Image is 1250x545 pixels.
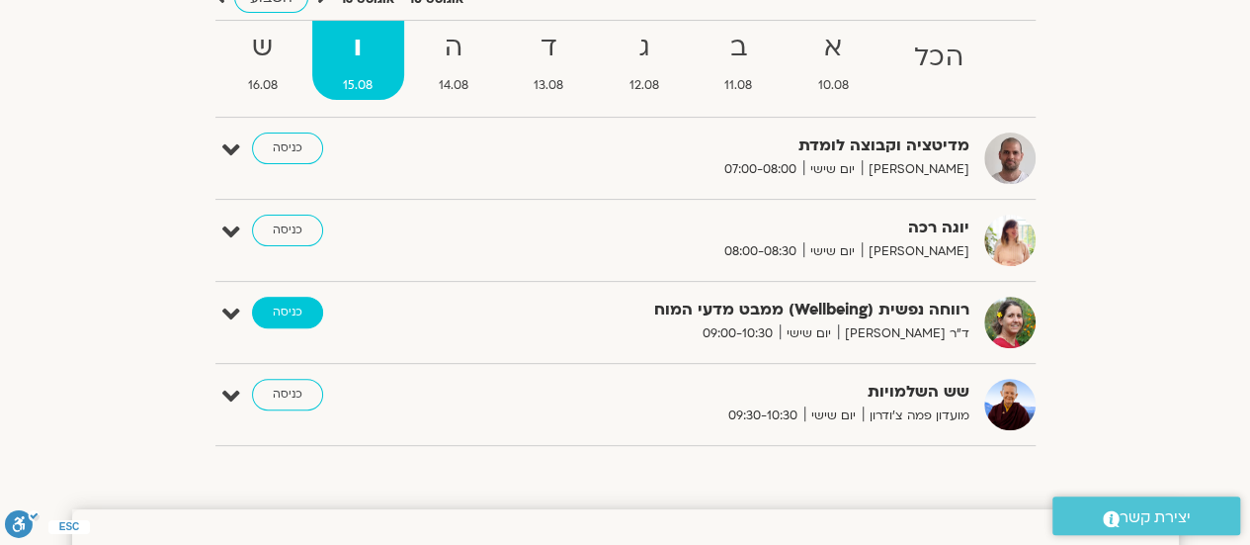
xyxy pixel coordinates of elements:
[717,159,803,180] span: 07:00-08:00
[721,406,804,426] span: 09:30-10:30
[788,21,880,100] a: א10.08
[312,21,404,100] a: ו15.08
[694,21,784,100] a: ב11.08
[599,21,691,100] a: ג12.08
[252,215,323,246] a: כניסה
[803,241,862,262] span: יום שישי
[217,75,309,96] span: 16.08
[863,406,969,426] span: מועדון פמה צ'ודרון
[599,75,691,96] span: 12.08
[696,323,780,344] span: 09:00-10:30
[485,297,969,323] strong: רווחה נפשית (Wellbeing) ממבט מדעי המוח
[780,323,838,344] span: יום שישי
[252,379,323,410] a: כניסה
[252,133,323,164] a: כניסה
[312,26,404,70] strong: ו
[408,26,500,70] strong: ה
[883,21,994,100] a: הכל
[1052,497,1240,535] a: יצירת קשר
[599,26,691,70] strong: ג
[408,75,500,96] span: 14.08
[485,133,969,159] strong: מדיטציה וקבוצה לומדת
[694,75,784,96] span: 11.08
[485,215,969,241] strong: יוגה רכה
[803,159,862,180] span: יום שישי
[217,21,309,100] a: ש16.08
[838,323,969,344] span: ד"ר [PERSON_NAME]
[804,406,863,426] span: יום שישי
[694,26,784,70] strong: ב
[408,21,500,100] a: ה14.08
[788,26,880,70] strong: א
[717,241,803,262] span: 08:00-08:30
[503,75,595,96] span: 13.08
[883,36,994,80] strong: הכל
[312,75,404,96] span: 15.08
[503,26,595,70] strong: ד
[788,75,880,96] span: 10.08
[217,26,309,70] strong: ש
[485,379,969,406] strong: שש השלמויות
[252,297,323,328] a: כניסה
[862,241,969,262] span: [PERSON_NAME]
[503,21,595,100] a: ד13.08
[1120,504,1191,531] span: יצירת קשר
[862,159,969,180] span: [PERSON_NAME]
